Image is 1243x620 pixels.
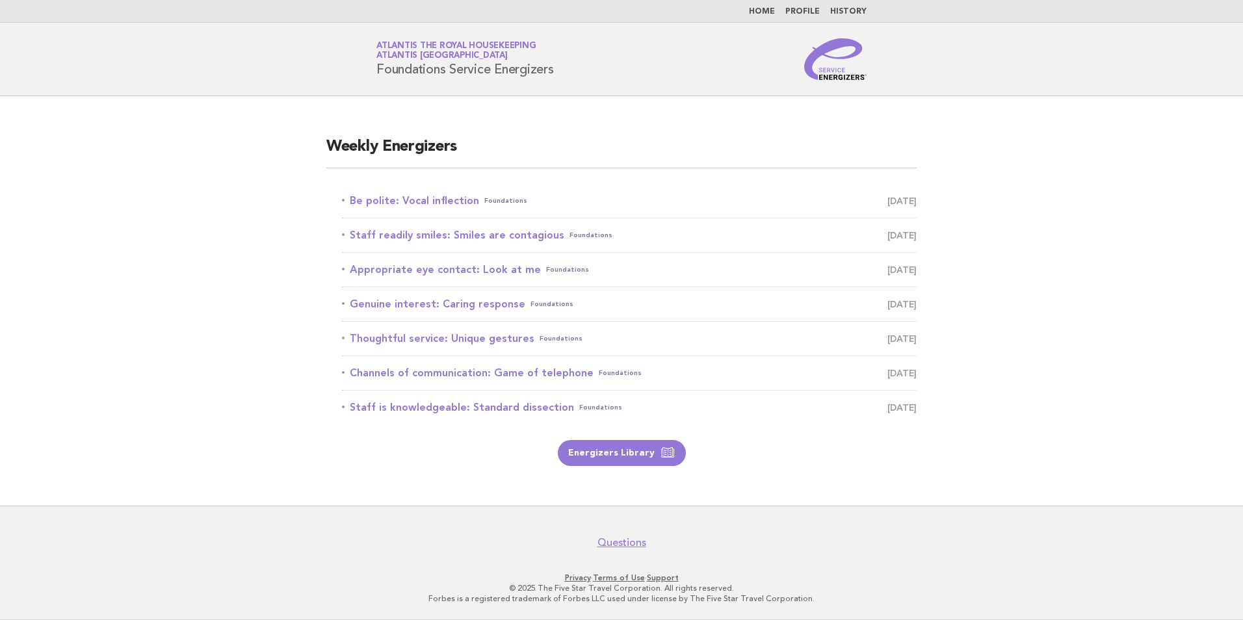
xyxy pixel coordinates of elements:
[569,226,612,244] span: Foundations
[558,440,686,466] a: Energizers Library
[540,329,582,348] span: Foundations
[804,38,867,80] img: Service Energizers
[830,8,867,16] a: History
[224,593,1019,604] p: Forbes is a registered trademark of Forbes LLC used under license by The Five Star Travel Corpora...
[342,192,917,210] a: Be polite: Vocal inflectionFoundations [DATE]
[376,52,508,60] span: Atlantis [GEOGRAPHIC_DATA]
[887,398,917,417] span: [DATE]
[593,573,645,582] a: Terms of Use
[887,192,917,210] span: [DATE]
[887,364,917,382] span: [DATE]
[224,583,1019,593] p: © 2025 The Five Star Travel Corporation. All rights reserved.
[342,329,917,348] a: Thoughtful service: Unique gesturesFoundations [DATE]
[749,8,775,16] a: Home
[546,261,589,279] span: Foundations
[597,536,646,549] a: Questions
[326,136,917,168] h2: Weekly Energizers
[887,261,917,279] span: [DATE]
[887,226,917,244] span: [DATE]
[224,573,1019,583] p: · ·
[599,364,642,382] span: Foundations
[342,295,917,313] a: Genuine interest: Caring responseFoundations [DATE]
[647,573,679,582] a: Support
[887,295,917,313] span: [DATE]
[342,226,917,244] a: Staff readily smiles: Smiles are contagiousFoundations [DATE]
[579,398,622,417] span: Foundations
[342,398,917,417] a: Staff is knowledgeable: Standard dissectionFoundations [DATE]
[484,192,527,210] span: Foundations
[887,329,917,348] span: [DATE]
[785,8,820,16] a: Profile
[376,42,554,76] h1: Foundations Service Energizers
[376,42,536,60] a: Atlantis the Royal HousekeepingAtlantis [GEOGRAPHIC_DATA]
[565,573,591,582] a: Privacy
[530,295,573,313] span: Foundations
[342,261,917,279] a: Appropriate eye contact: Look at meFoundations [DATE]
[342,364,917,382] a: Channels of communication: Game of telephoneFoundations [DATE]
